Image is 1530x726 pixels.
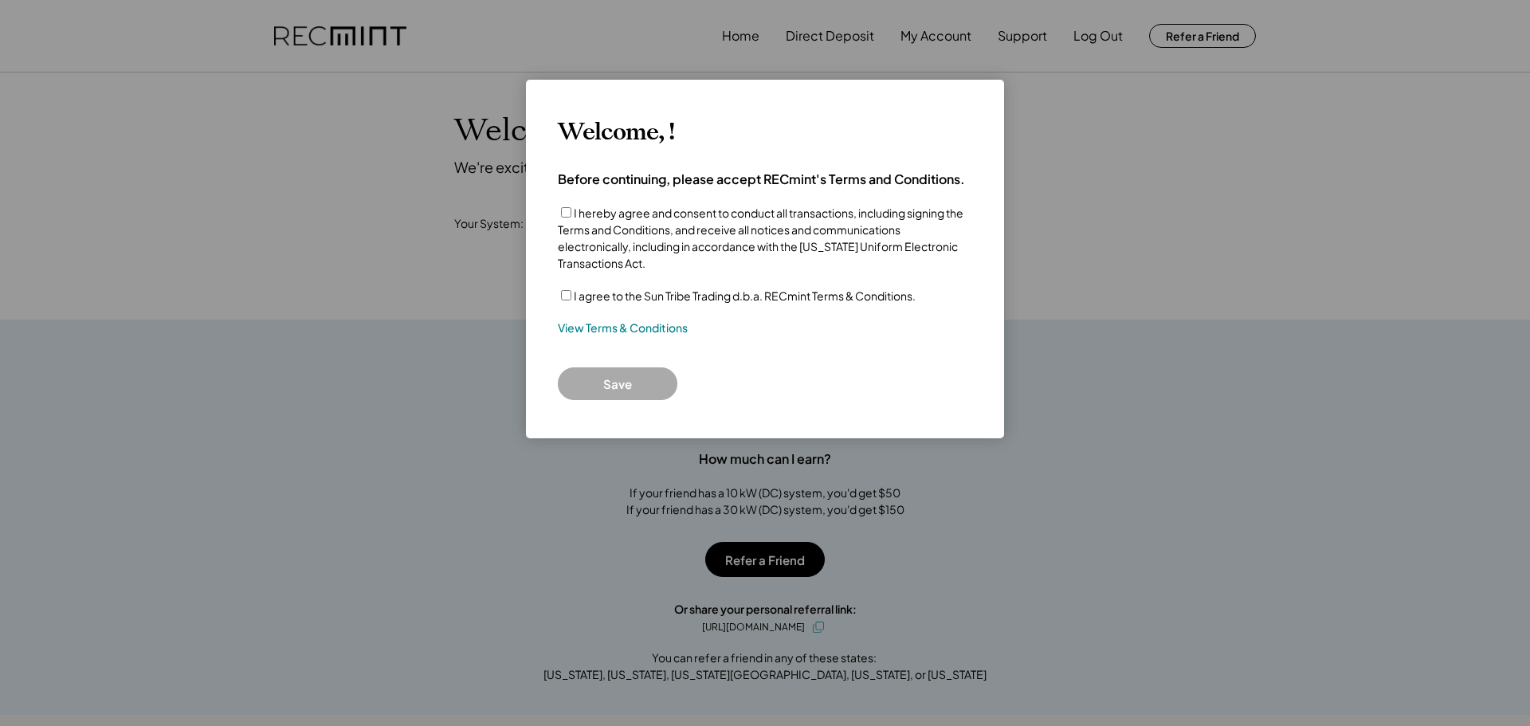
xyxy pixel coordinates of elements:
button: Save [558,367,677,400]
a: View Terms & Conditions [558,320,688,336]
h4: Before continuing, please accept RECmint's Terms and Conditions. [558,171,965,188]
label: I hereby agree and consent to conduct all transactions, including signing the Terms and Condition... [558,206,963,270]
label: I agree to the Sun Tribe Trading d.b.a. RECmint Terms & Conditions. [574,288,916,303]
h3: Welcome, ! [558,118,674,147]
